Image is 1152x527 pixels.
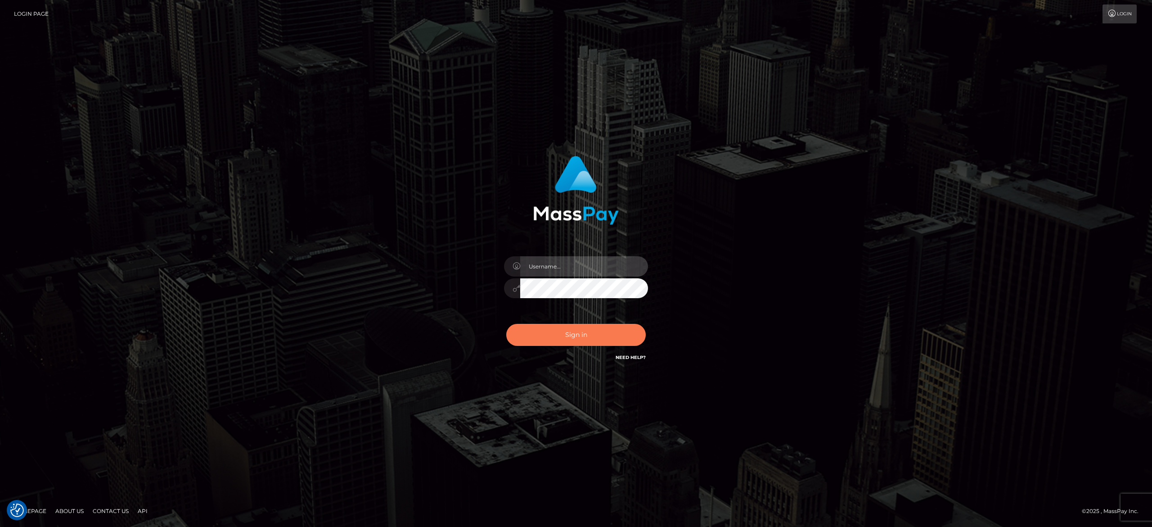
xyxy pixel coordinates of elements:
button: Consent Preferences [10,504,24,517]
a: Login [1102,5,1137,23]
a: Contact Us [89,504,132,518]
img: Revisit consent button [10,504,24,517]
a: About Us [52,504,87,518]
a: Need Help? [616,354,646,360]
div: © 2025 , MassPay Inc. [1082,506,1145,516]
input: Username... [520,256,648,277]
img: MassPay Login [533,156,619,225]
a: Homepage [10,504,50,518]
button: Sign in [506,324,646,346]
a: API [134,504,151,518]
a: Login Page [14,5,49,23]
